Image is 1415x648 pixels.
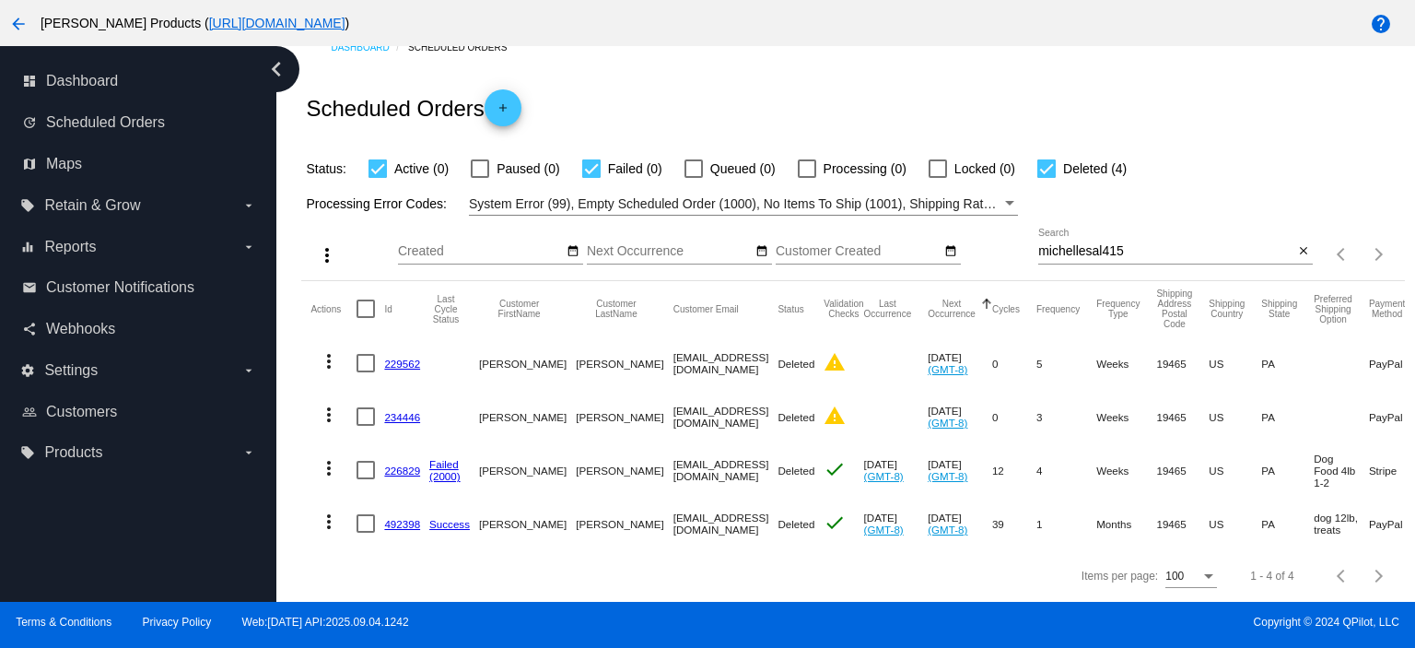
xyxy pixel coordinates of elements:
[576,336,672,390] mat-cell: [PERSON_NAME]
[384,411,420,423] a: 234446
[1165,571,1217,583] mat-select: Items per page:
[1370,13,1392,35] mat-icon: help
[46,156,82,172] span: Maps
[673,443,778,497] mat-cell: [EMAIL_ADDRESS][DOMAIN_NAME]
[1293,242,1313,262] button: Clear
[778,358,814,370] span: Deleted
[824,351,846,373] mat-icon: warning
[22,322,37,336] i: share
[1324,558,1361,595] button: Previous page
[1096,390,1156,443] mat-cell: Weeks
[46,404,117,420] span: Customers
[1063,158,1127,180] span: Deleted (4)
[241,240,256,254] i: arrow_drop_down
[22,66,256,96] a: dashboard Dashboard
[1314,497,1369,550] mat-cell: dog 12lb, treats
[479,390,576,443] mat-cell: [PERSON_NAME]
[318,404,340,426] mat-icon: more_vert
[928,443,992,497] mat-cell: [DATE]
[22,397,256,427] a: people_outline Customers
[928,363,967,375] a: (GMT-8)
[479,336,576,390] mat-cell: [PERSON_NAME]
[46,279,194,296] span: Customer Notifications
[41,16,349,30] span: [PERSON_NAME] Products ( )
[824,158,906,180] span: Processing (0)
[22,74,37,88] i: dashboard
[1369,299,1405,319] button: Change sorting for PaymentMethod.Type
[576,497,672,550] mat-cell: [PERSON_NAME]
[22,314,256,344] a: share Webhooks
[1156,443,1209,497] mat-cell: 19465
[992,443,1036,497] mat-cell: 12
[864,470,904,482] a: (GMT-8)
[384,518,420,530] a: 492398
[394,158,449,180] span: Active (0)
[928,470,967,482] a: (GMT-8)
[992,390,1036,443] mat-cell: 0
[7,13,29,35] mat-icon: arrow_back
[44,197,140,214] span: Retain & Grow
[824,405,846,427] mat-icon: warning
[16,616,111,629] a: Terms & Conditions
[46,321,115,337] span: Webhooks
[262,54,291,84] i: chevron_left
[318,350,340,372] mat-icon: more_vert
[1314,443,1369,497] mat-cell: Dog Food 4lb 1-2
[1209,390,1261,443] mat-cell: US
[1156,497,1209,550] mat-cell: 19465
[755,244,768,259] mat-icon: date_range
[776,244,941,259] input: Customer Created
[1082,570,1158,583] div: Items per page:
[22,108,256,137] a: update Scheduled Orders
[1156,289,1192,329] button: Change sorting for ShippingPostcode
[864,299,912,319] button: Change sorting for LastOccurrenceUtc
[778,303,803,314] button: Change sorting for Status
[1036,443,1096,497] mat-cell: 4
[1096,299,1140,319] button: Change sorting for FrequencyType
[479,497,576,550] mat-cell: [PERSON_NAME]
[576,299,656,319] button: Change sorting for CustomerLastName
[1096,497,1156,550] mat-cell: Months
[497,158,559,180] span: Paused (0)
[306,161,346,176] span: Status:
[44,444,102,461] span: Products
[928,417,967,429] a: (GMT-8)
[673,336,778,390] mat-cell: [EMAIL_ADDRESS][DOMAIN_NAME]
[429,458,459,470] a: Failed
[310,281,357,336] mat-header-cell: Actions
[469,193,1018,216] mat-select: Filter by Processing Error Codes
[241,198,256,213] i: arrow_drop_down
[1261,299,1297,319] button: Change sorting for ShippingState
[608,158,662,180] span: Failed (0)
[992,336,1036,390] mat-cell: 0
[1156,390,1209,443] mat-cell: 19465
[1261,336,1314,390] mat-cell: PA
[954,158,1015,180] span: Locked (0)
[242,616,409,629] a: Web:[DATE] API:2025.09.04.1242
[241,445,256,460] i: arrow_drop_down
[864,443,929,497] mat-cell: [DATE]
[1209,336,1261,390] mat-cell: US
[398,244,564,259] input: Created
[1036,497,1096,550] mat-cell: 1
[567,244,579,259] mat-icon: date_range
[824,458,846,480] mat-icon: check
[306,196,447,211] span: Processing Error Codes:
[928,299,976,319] button: Change sorting for NextOccurrenceUtc
[20,445,35,460] i: local_offer
[46,114,165,131] span: Scheduled Orders
[22,405,37,419] i: people_outline
[429,470,461,482] a: (2000)
[241,363,256,378] i: arrow_drop_down
[22,157,37,171] i: map
[20,198,35,213] i: local_offer
[928,336,992,390] mat-cell: [DATE]
[1314,294,1352,324] button: Change sorting for PreferredShippingOption
[384,358,420,370] a: 229562
[673,497,778,550] mat-cell: [EMAIL_ADDRESS][DOMAIN_NAME]
[318,511,340,533] mat-icon: more_vert
[576,443,672,497] mat-cell: [PERSON_NAME]
[1038,244,1293,259] input: Search
[22,115,37,130] i: update
[1250,570,1293,583] div: 1 - 4 of 4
